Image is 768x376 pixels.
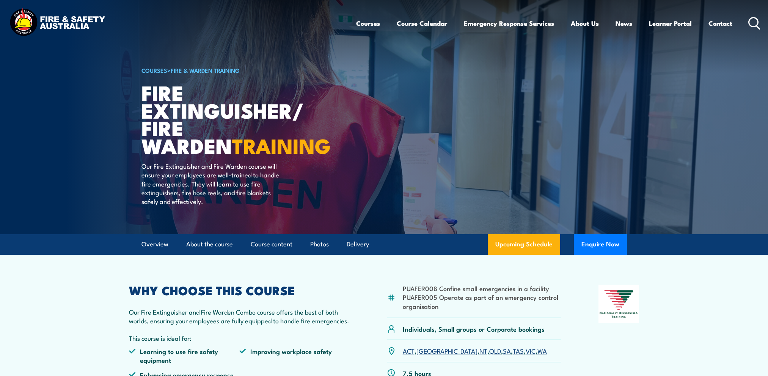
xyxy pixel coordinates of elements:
[416,346,477,355] a: [GEOGRAPHIC_DATA]
[403,346,415,355] a: ACT
[141,83,329,154] h1: Fire Extinguisher/ Fire Warden
[479,346,487,355] a: NT
[171,66,240,74] a: Fire & Warden Training
[347,234,369,254] a: Delivery
[356,13,380,33] a: Courses
[526,346,536,355] a: VIC
[129,347,240,365] li: Learning to use fire safety equipment
[232,129,331,161] strong: TRAINING
[574,234,627,255] button: Enquire Now
[571,13,599,33] a: About Us
[616,13,632,33] a: News
[649,13,692,33] a: Learner Portal
[239,347,350,365] li: Improving workplace safety
[129,285,350,295] h2: WHY CHOOSE THIS COURSE
[141,66,329,75] h6: >
[141,234,168,254] a: Overview
[503,346,511,355] a: SA
[129,334,350,342] p: This course is ideal for:
[537,346,547,355] a: WA
[403,346,547,355] p: , , , , , , ,
[141,66,167,74] a: COURSES
[464,13,554,33] a: Emergency Response Services
[708,13,732,33] a: Contact
[598,285,639,323] img: Nationally Recognised Training logo.
[186,234,233,254] a: About the course
[397,13,447,33] a: Course Calendar
[251,234,292,254] a: Course content
[141,161,280,206] p: Our Fire Extinguisher and Fire Warden course will ensure your employees are well-trained to handl...
[129,307,350,325] p: Our Fire Extinguisher and Fire Warden Combo course offers the best of both worlds, ensuring your ...
[489,346,501,355] a: QLD
[403,293,562,310] li: PUAFER005 Operate as part of an emergency control organisation
[488,234,560,255] a: Upcoming Schedule
[403,284,562,293] li: PUAFER008 Confine small emergencies in a facility
[403,324,545,333] p: Individuals, Small groups or Corporate bookings
[513,346,524,355] a: TAS
[310,234,329,254] a: Photos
